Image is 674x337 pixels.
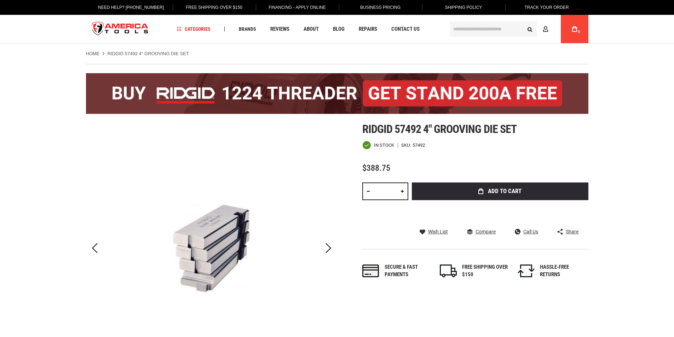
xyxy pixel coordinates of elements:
img: payments [362,265,379,277]
a: Wish List [420,228,448,235]
span: Add to Cart [488,188,522,194]
span: Wish List [428,229,448,234]
a: Contact Us [388,24,423,34]
a: Blog [330,24,348,34]
span: Repairs [359,27,377,32]
div: Availability [362,141,394,150]
div: HASSLE-FREE RETURNS [540,263,586,279]
span: Ridgid 57492 4" grooving die set [362,122,517,136]
span: Compare [476,229,496,234]
div: 57492 [413,143,425,147]
img: BOGO: Buy the RIDGID® 1224 Threader (26092), get the 92467 200A Stand FREE! [86,73,588,114]
div: Secure & fast payments [385,263,431,279]
img: America Tools [86,16,155,42]
a: Repairs [356,24,380,34]
a: Home [86,51,100,57]
button: Search [523,22,537,36]
a: About [300,24,322,34]
span: In stock [374,143,394,147]
div: FREE SHIPPING OVER $150 [462,263,508,279]
iframe: Secure express checkout frame [410,202,590,205]
span: About [304,27,319,32]
span: Reviews [270,27,289,32]
span: $388.75 [362,163,390,173]
span: Blog [333,27,345,32]
a: 0 [568,15,581,43]
strong: RIDGID 57492 4" GROOVING DIE SET [108,51,189,56]
button: Add to Cart [412,182,588,200]
span: Call Us [523,229,538,234]
span: Categories [177,27,211,31]
span: Brands [239,27,256,31]
a: Call Us [515,228,538,235]
a: Brands [236,24,259,34]
span: 0 [578,30,580,34]
a: Compare [467,228,496,235]
a: store logo [86,16,155,42]
span: Contact Us [391,27,420,32]
span: Share [566,229,578,234]
img: returns [518,265,535,277]
span: Shipping Policy [445,5,482,10]
img: shipping [440,265,457,277]
a: Reviews [267,24,293,34]
strong: SKU [401,143,413,147]
a: Categories [173,24,214,34]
